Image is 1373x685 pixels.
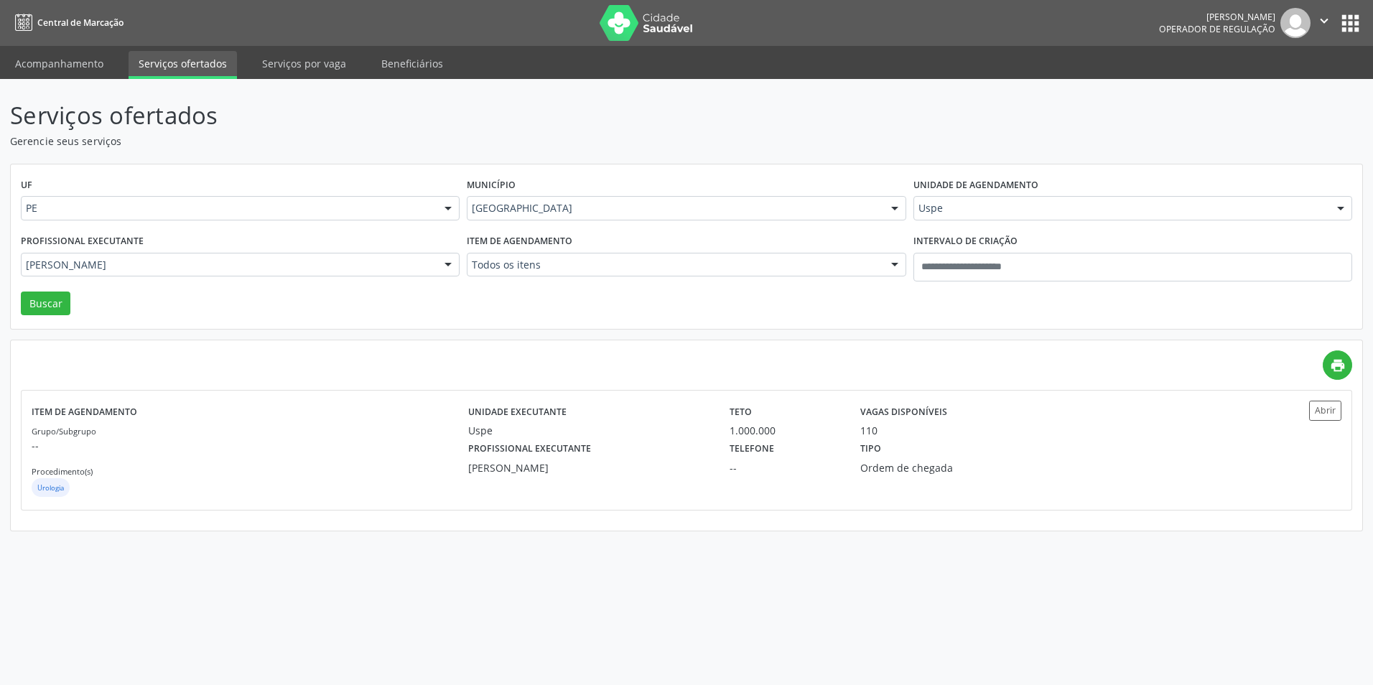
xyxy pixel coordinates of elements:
[472,201,876,215] span: [GEOGRAPHIC_DATA]
[913,174,1038,197] label: Unidade de agendamento
[1280,8,1311,38] img: img
[21,292,70,316] button: Buscar
[467,230,572,253] label: Item de agendamento
[730,401,752,423] label: Teto
[918,201,1323,215] span: Uspe
[37,483,64,493] small: Urologia
[10,11,124,34] a: Central de Marcação
[1316,13,1332,29] i: 
[26,201,430,215] span: PE
[730,460,840,475] div: --
[21,230,144,253] label: Profissional executante
[1311,8,1338,38] button: 
[32,426,96,437] small: Grupo/Subgrupo
[1309,401,1341,420] button: Abrir
[1330,358,1346,373] i: print
[860,438,881,460] label: Tipo
[26,258,430,272] span: [PERSON_NAME]
[37,17,124,29] span: Central de Marcação
[371,51,453,76] a: Beneficiários
[472,258,876,272] span: Todos os itens
[1159,11,1275,23] div: [PERSON_NAME]
[468,401,567,423] label: Unidade executante
[10,98,957,134] p: Serviços ofertados
[1159,23,1275,35] span: Operador de regulação
[129,51,237,79] a: Serviços ofertados
[1338,11,1363,36] button: apps
[860,423,878,438] div: 110
[860,401,947,423] label: Vagas disponíveis
[21,174,32,197] label: UF
[32,401,137,423] label: Item de agendamento
[860,460,1036,475] div: Ordem de chegada
[730,438,774,460] label: Telefone
[468,438,591,460] label: Profissional executante
[467,174,516,197] label: Município
[468,423,709,438] div: Uspe
[252,51,356,76] a: Serviços por vaga
[468,460,709,475] div: [PERSON_NAME]
[730,423,840,438] div: 1.000.000
[1323,350,1352,380] a: print
[913,230,1018,253] label: Intervalo de criação
[32,466,93,477] small: Procedimento(s)
[10,134,957,149] p: Gerencie seus serviços
[32,438,468,453] p: --
[5,51,113,76] a: Acompanhamento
